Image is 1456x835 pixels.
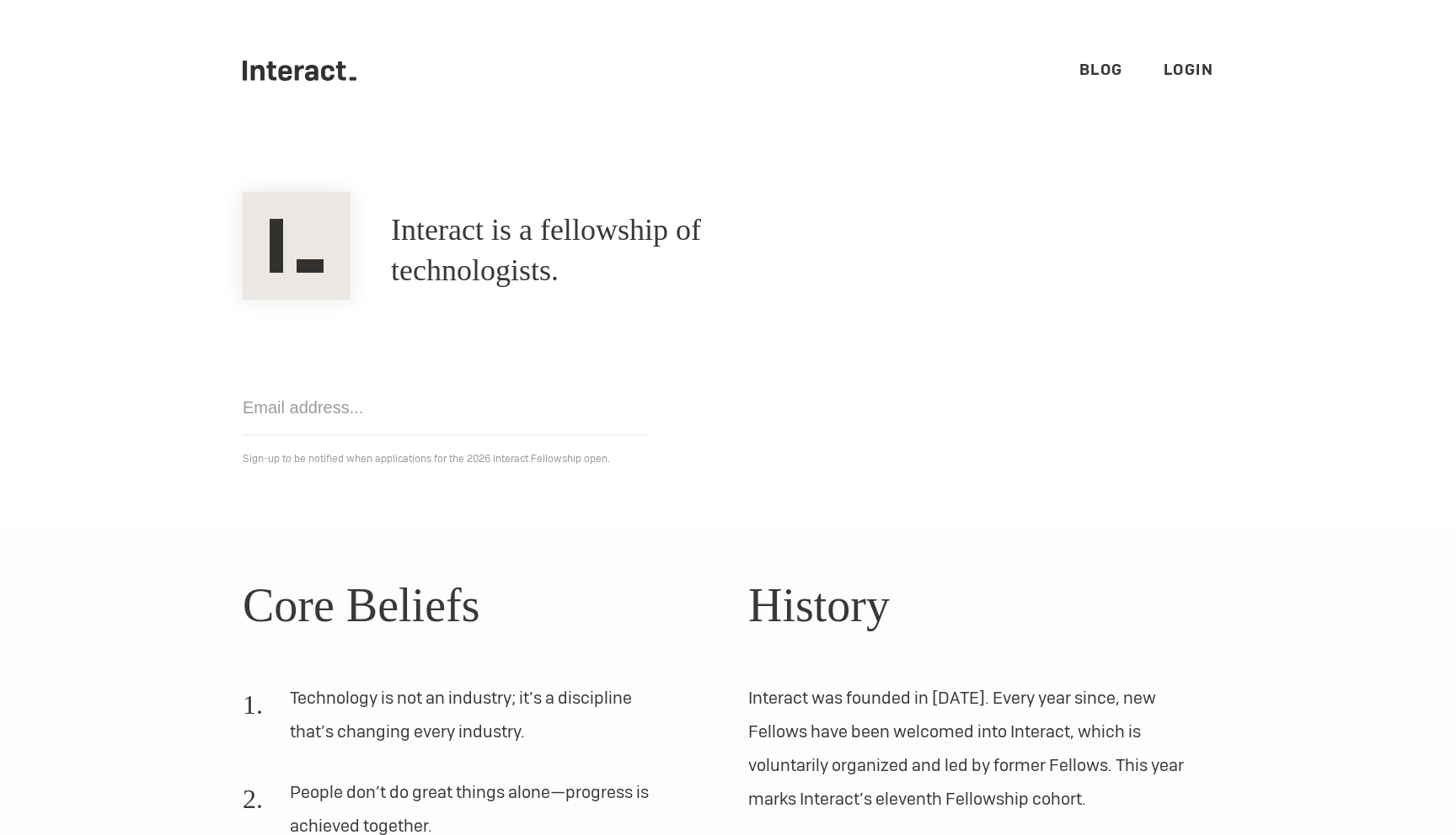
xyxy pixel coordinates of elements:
p: Interact was founded in [DATE]. Every year since, new Fellows have been welcomed into Interact, w... [748,681,1213,816]
p: Sign-up to be notified when applications for the 2026 Interact Fellowship open. [243,449,1213,469]
h1: Interact is a fellowship of technologists. [391,210,846,291]
a: Blog [1079,60,1123,79]
a: Login [1164,60,1214,79]
img: Interact Logo [243,192,351,300]
h2: History [748,570,1213,641]
li: Technology is not an industry; it’s a discipline that’s changing every industry. [243,681,667,762]
h2: Core Beliefs [243,570,708,641]
input: Email address... [243,380,647,435]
